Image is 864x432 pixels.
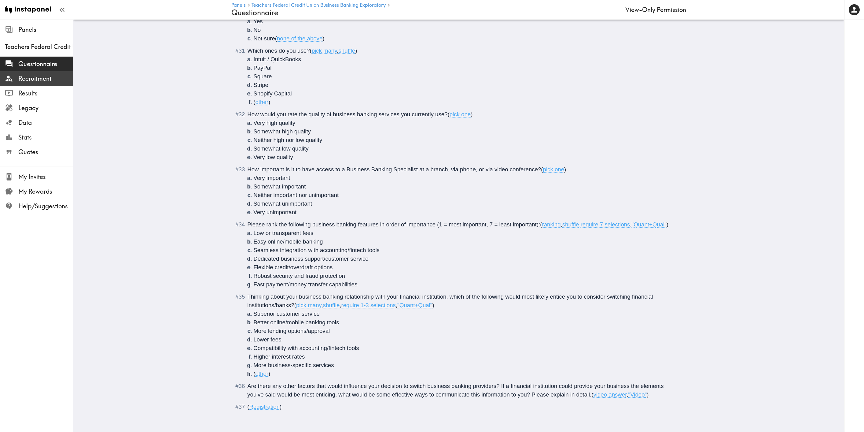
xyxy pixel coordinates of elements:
span: ( [541,166,543,173]
span: Easy online/mobile banking [254,238,323,245]
span: ( [275,35,277,42]
span: , [337,47,339,54]
span: Somewhat low quality [254,145,309,152]
span: pick one [543,166,564,173]
span: Better online/mobile banking tools [254,319,339,326]
span: ) [268,99,270,105]
span: Stripe [254,82,269,88]
span: other [256,99,269,105]
span: Dedicated business support/customer service [254,255,369,262]
span: shuffle [562,221,579,228]
span: Low or transparent fees [254,230,314,236]
span: ) [280,404,281,410]
span: Quotes [18,148,73,156]
span: Higher interest rates [254,353,305,360]
span: My Rewards [18,187,73,196]
span: Recruitment [18,74,73,83]
span: ( [540,221,542,228]
span: Legacy [18,104,73,112]
span: Registration [249,404,280,410]
span: Please rank the following business banking features in order of importance (1 = most important, 7... [248,221,540,228]
span: Neither high nor low quality [254,137,322,143]
span: pick many [312,47,337,54]
span: Somewhat important [254,183,306,190]
span: Thinking about your business banking relationship with your financial institution, which of the f... [248,293,655,308]
span: Lower fees [254,336,281,343]
span: Panels [18,25,73,34]
span: ( [248,404,249,410]
span: Help/Suggestions [18,202,73,210]
a: Panels [232,2,246,8]
span: ( [254,99,256,105]
span: Teachers Federal Credit Union Business Banking Exploratory [5,43,73,51]
span: Yes [254,18,263,24]
span: ) [432,302,434,308]
span: other [256,371,269,377]
span: ( [254,371,256,377]
span: How would you rate the quality of business banking services you currently use? [248,111,448,117]
span: ) [564,166,566,173]
span: My Invites [18,173,73,181]
span: ) [268,371,270,377]
span: Flexible credit/overdraft options [254,264,333,270]
span: Data [18,118,73,127]
span: pick one [450,111,471,117]
span: , [396,302,397,308]
span: "Quant+Qual" [397,302,432,308]
span: How important is it to have access to a Business Banking Specialist at a branch, via phone, or vi... [248,166,541,173]
span: Somewhat high quality [254,128,311,135]
span: ) [471,111,473,117]
span: More business-specific services [254,362,334,368]
span: Questionnaire [18,60,73,68]
span: pick many [296,302,322,308]
span: Very unimportant [254,209,297,215]
span: require 1-3 selections [341,302,396,308]
span: Compatibility with accounting/fintech tools [254,345,359,351]
span: Results [18,89,73,98]
a: Teachers Federal Credit Union Business Banking Exploratory [252,2,386,8]
span: ( [310,47,312,54]
span: Square [254,73,272,80]
span: ) [355,47,357,54]
span: Stats [18,133,73,142]
span: ( [592,391,594,398]
span: ranking [542,221,561,228]
span: ) [323,35,325,42]
span: PayPal [254,65,272,71]
span: Are there any other factors that would influence your decision to switch business banking provide... [248,383,666,398]
span: Superior customer service [254,311,320,317]
span: Intuit / QuickBooks [254,56,301,62]
span: , [627,391,628,398]
span: No [254,27,261,33]
span: Very low quality [254,154,293,160]
span: , [322,302,323,308]
span: ) [667,221,668,228]
span: shuffle [323,302,340,308]
span: video answer [594,391,627,398]
span: Seamless integration with accounting/fintech tools [254,247,380,253]
span: Shopify Capital [254,90,292,97]
span: Very high quality [254,120,296,126]
h4: Questionnaire [232,8,621,17]
span: "Quant+Qual" [632,221,667,228]
span: shuffle [339,47,355,54]
span: Robust security and fraud protection [254,273,345,279]
span: , [340,302,341,308]
span: ( [294,302,296,308]
span: require 7 selections [581,221,630,228]
span: ) [647,391,649,398]
span: Neither important nor unimportant [254,192,339,198]
span: Very important [254,175,290,181]
span: , [579,221,581,228]
span: , [630,221,632,228]
span: Not sure [254,35,275,42]
span: More lending options/approval [254,328,330,334]
div: View-Only Permission [626,6,686,14]
span: Somewhat unimportant [254,200,312,207]
span: Which ones do you use? [248,47,310,54]
span: "Video" [628,391,647,398]
span: , [561,221,562,228]
span: none of the above [277,35,322,42]
span: Fast payment/money transfer capabilities [254,281,358,288]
